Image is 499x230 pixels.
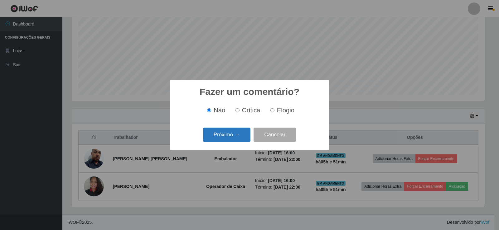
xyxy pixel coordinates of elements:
[200,86,299,97] h2: Fazer um comentário?
[207,108,211,112] input: Não
[277,107,294,114] span: Elogio
[203,128,250,142] button: Próximo →
[270,108,274,112] input: Elogio
[242,107,260,114] span: Crítica
[214,107,225,114] span: Não
[235,108,240,112] input: Crítica
[254,128,296,142] button: Cancelar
